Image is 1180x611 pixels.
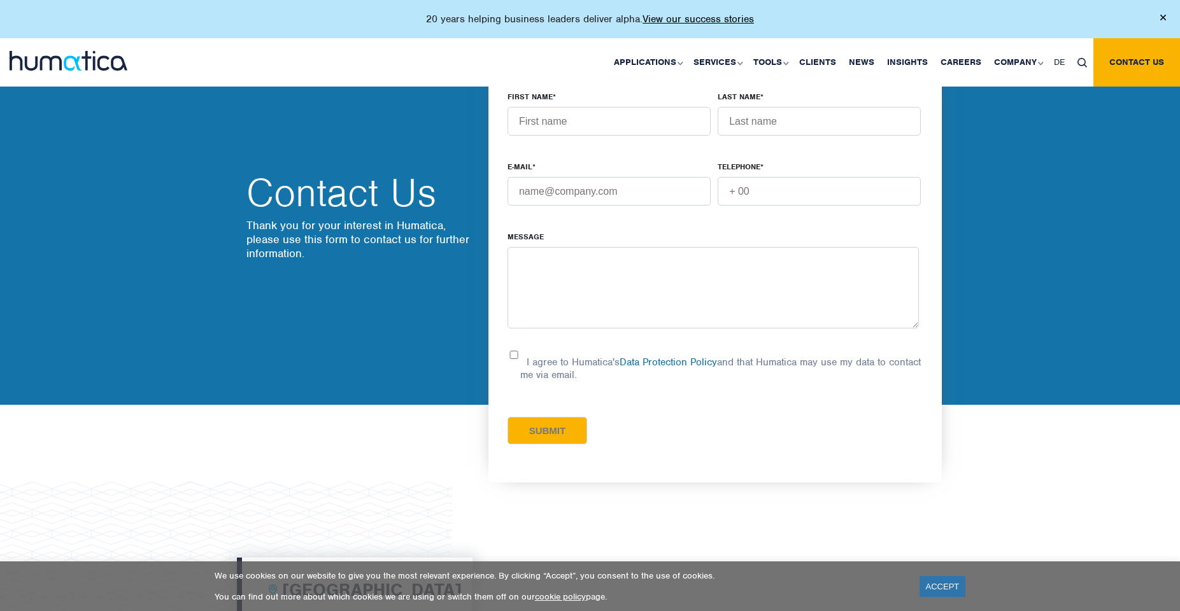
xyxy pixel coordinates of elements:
[246,174,476,212] h2: Contact Us
[718,92,760,102] span: LAST NAME
[920,576,966,597] a: ACCEPT
[934,38,988,87] a: Careers
[1054,57,1065,67] span: DE
[535,591,586,602] a: cookie policy
[1048,38,1071,87] a: DE
[620,356,717,369] a: Data Protection Policy
[793,38,842,87] a: Clients
[246,218,476,260] p: Thank you for your interest in Humatica, please use this form to contact us for further information.
[508,417,587,444] input: Submit
[747,38,793,87] a: Tools
[508,92,553,102] span: FIRST NAME
[508,232,544,242] span: Message
[842,38,881,87] a: News
[881,38,934,87] a: Insights
[718,107,921,136] input: Last name
[508,351,520,359] input: I agree to Humatica'sData Protection Policyand that Humatica may use my data to contact me via em...
[1093,38,1180,87] a: Contact us
[508,107,711,136] input: First name
[718,177,921,206] input: + 00
[508,162,532,172] span: E-MAIL
[608,38,687,87] a: Applications
[687,38,747,87] a: Services
[718,162,760,172] span: TELEPHONE
[215,591,904,602] p: You can find out more about which cookies we are using or switch them off on our page.
[10,51,127,71] img: logo
[215,570,904,581] p: We use cookies on our website to give you the most relevant experience. By clicking “Accept”, you...
[520,356,921,381] p: I agree to Humatica's and that Humatica may use my data to contact me via email.
[988,38,1048,87] a: Company
[643,13,754,25] a: View our success stories
[1077,58,1087,67] img: search_icon
[426,13,754,25] p: 20 years helping business leaders deliver alpha.
[508,177,711,206] input: name@company.com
